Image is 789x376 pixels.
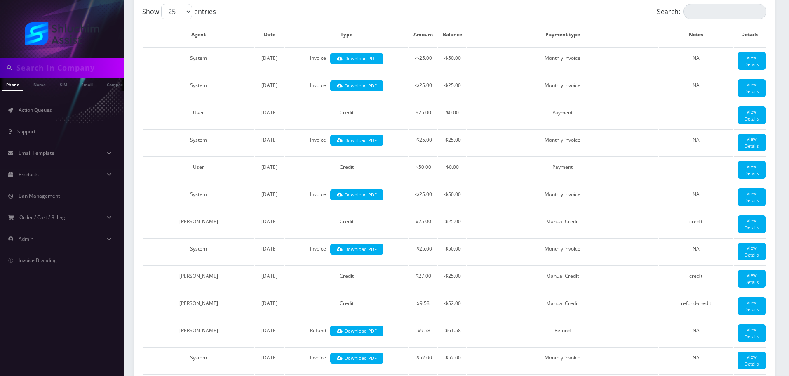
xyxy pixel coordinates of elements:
[261,327,277,334] span: [DATE]
[467,129,658,156] td: Monthly invoice
[330,80,383,92] a: Download PDF
[56,78,71,90] a: SIM
[659,129,733,156] td: NA
[261,109,277,116] span: [DATE]
[25,22,99,45] img: Shluchim Assist
[438,75,466,101] td: -$25.00
[143,320,254,346] td: [PERSON_NAME]
[285,320,408,346] td: Refund
[738,324,766,342] a: View Details
[438,320,466,346] td: -$61.58
[409,129,437,156] td: -$25.00
[409,23,437,47] th: Amount
[409,102,437,128] td: $25.00
[261,191,277,198] span: [DATE]
[438,23,466,47] th: Balance
[285,238,408,265] td: Invoice
[438,129,466,156] td: -$25.00
[103,78,130,90] a: Company
[161,4,192,19] select: Showentries
[738,161,766,179] a: View Details
[409,211,437,237] td: $25.00
[261,136,277,143] span: [DATE]
[143,23,254,47] th: Agent
[659,347,733,374] td: NA
[409,320,437,346] td: -$9.58
[143,102,254,128] td: User
[409,156,437,183] td: $50.00
[659,211,733,237] td: credit
[16,60,122,76] input: Search in Company
[330,326,383,337] a: Download PDF
[285,75,408,101] td: Invoice
[467,211,658,237] td: Manual Credit
[467,238,658,265] td: Monthly invoice
[683,4,766,19] input: Search:
[17,128,35,135] span: Support
[255,23,284,47] th: Date
[77,78,97,90] a: Email
[438,102,466,128] td: $0.00
[143,129,254,156] td: System
[285,102,408,128] td: Credit
[738,352,766,369] a: View Details
[330,135,383,146] a: Download PDF
[29,78,50,90] a: Name
[659,23,733,47] th: Notes
[19,192,60,199] span: Ban Management
[438,156,466,183] td: $0.00
[285,47,408,74] td: Invoice
[409,293,437,319] td: $9.58
[409,238,437,265] td: -$25.00
[738,297,766,315] a: View Details
[738,215,766,233] a: View Details
[261,245,277,252] span: [DATE]
[143,47,254,74] td: System
[143,75,254,101] td: System
[261,354,277,361] span: [DATE]
[467,265,658,292] td: Manual Credit
[261,272,277,279] span: [DATE]
[285,347,408,374] td: Invoice
[330,53,383,64] a: Download PDF
[738,270,766,288] a: View Details
[438,265,466,292] td: -$25.00
[659,184,733,210] td: NA
[285,211,408,237] td: Credit
[261,54,277,61] span: [DATE]
[659,238,733,265] td: NA
[143,156,254,183] td: User
[143,293,254,319] td: [PERSON_NAME]
[738,106,766,124] a: View Details
[261,300,277,307] span: [DATE]
[285,156,408,183] td: Credit
[409,75,437,101] td: -$25.00
[734,23,766,47] th: Details
[409,347,437,374] td: -$52.00
[19,214,65,221] span: Order / Cart / Billing
[738,134,766,151] a: View Details
[438,47,466,74] td: -$50.00
[467,23,658,47] th: Payment type
[438,238,466,265] td: -$50.00
[467,102,658,128] td: Payment
[285,265,408,292] td: Credit
[467,184,658,210] td: Monthly invoice
[330,244,383,255] a: Download PDF
[659,47,733,74] td: NA
[285,184,408,210] td: Invoice
[659,265,733,292] td: credit
[261,82,277,89] span: [DATE]
[2,78,23,91] a: Phone
[143,211,254,237] td: [PERSON_NAME]
[143,238,254,265] td: System
[19,106,52,114] span: Action Queues
[467,156,658,183] td: Payment
[285,23,408,47] th: Type
[467,320,658,346] td: Refund
[438,184,466,210] td: -$50.00
[330,189,383,201] a: Download PDF
[438,211,466,237] td: -$25.00
[261,163,277,170] span: [DATE]
[19,235,33,242] span: Admin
